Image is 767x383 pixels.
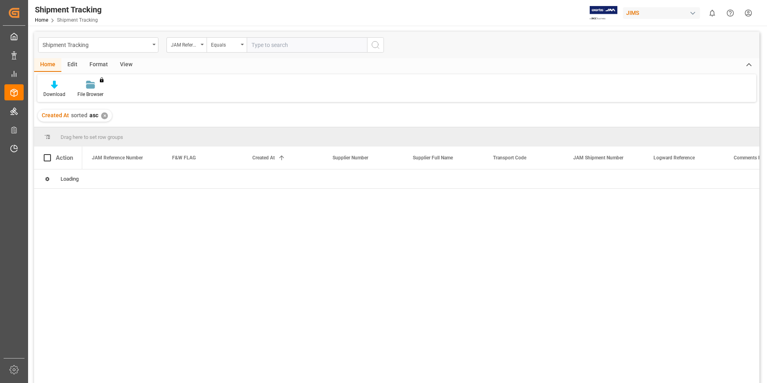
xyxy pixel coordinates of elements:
[101,112,108,119] div: ✕
[89,112,98,118] span: asc
[207,37,247,53] button: open menu
[43,91,65,98] div: Download
[172,155,196,161] span: F&W FLAG
[623,5,703,20] button: JIMS
[42,112,69,118] span: Created At
[252,155,275,161] span: Created At
[114,58,138,72] div: View
[35,17,48,23] a: Home
[623,7,700,19] div: JIMS
[83,58,114,72] div: Format
[171,39,198,49] div: JAM Reference Number
[333,155,368,161] span: Supplier Number
[56,154,73,161] div: Action
[703,4,721,22] button: show 0 new notifications
[573,155,623,161] span: JAM Shipment Number
[35,4,101,16] div: Shipment Tracking
[247,37,367,53] input: Type to search
[61,58,83,72] div: Edit
[61,134,123,140] span: Drag here to set row groups
[34,58,61,72] div: Home
[38,37,158,53] button: open menu
[71,112,87,118] span: sorted
[211,39,238,49] div: Equals
[413,155,453,161] span: Supplier Full Name
[61,176,79,182] span: Loading
[43,39,150,49] div: Shipment Tracking
[653,155,695,161] span: Logward Reference
[590,6,617,20] img: Exertis%20JAM%20-%20Email%20Logo.jpg_1722504956.jpg
[166,37,207,53] button: open menu
[367,37,384,53] button: search button
[721,4,739,22] button: Help Center
[92,155,143,161] span: JAM Reference Number
[493,155,526,161] span: Transport Code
